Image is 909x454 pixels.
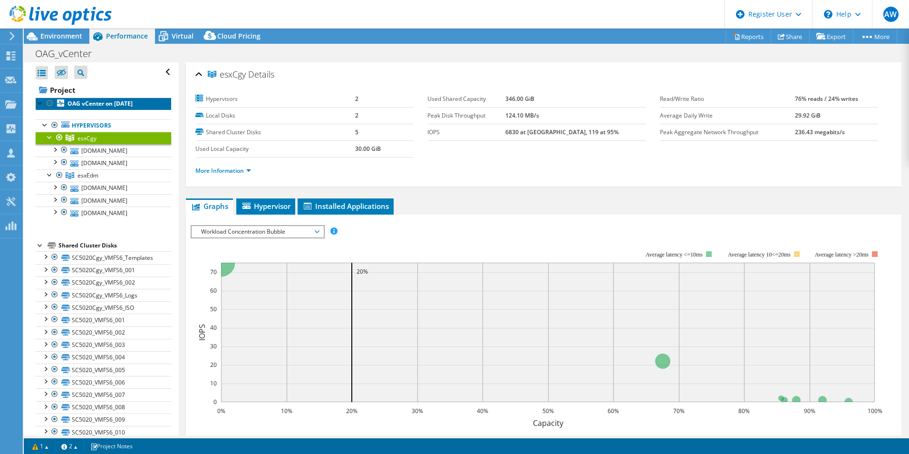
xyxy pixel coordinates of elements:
[36,119,171,132] a: Hypervisors
[542,407,554,415] text: 50%
[36,388,171,401] a: SC5020_VMFS6_007
[795,111,821,119] b: 29.92 GiB
[172,31,193,40] span: Virtual
[196,226,319,237] span: Workload Concentration Bubble
[36,207,171,219] a: [DOMAIN_NAME]
[197,324,207,341] text: IOPS
[883,7,899,22] span: AW
[346,407,358,415] text: 20%
[195,111,355,120] label: Local Disks
[195,167,251,175] a: More Information
[36,98,171,110] a: OAG vCenter on [DATE]
[771,29,810,44] a: Share
[40,31,82,40] span: Environment
[58,240,171,251] div: Shared Cluster Disks
[26,440,55,452] a: 1
[728,251,791,258] tspan: Average latency 10<=20ms
[36,364,171,376] a: SC5020_VMFS6_005
[355,95,358,103] b: 2
[36,301,171,314] a: SC5020Cgy_VMFS6_ISO
[36,289,171,301] a: SC5020Cgy_VMFS6_Logs
[36,276,171,289] a: SC5020Cgy_VMFS6_002
[36,326,171,339] a: SC5020_VMFS6_002
[77,134,97,142] span: esxCgy
[241,201,290,211] span: Hypervisor
[210,286,217,295] text: 60
[804,407,815,415] text: 90%
[36,401,171,414] a: SC5020_VMFS6_008
[505,111,539,119] b: 124.10 MB/s
[36,182,171,194] a: [DOMAIN_NAME]
[795,95,858,103] b: 76% reads / 24% writes
[36,351,171,364] a: SC5020_VMFS6_004
[31,49,106,59] h1: OAG_vCenter
[660,111,795,120] label: Average Daily Write
[795,128,845,136] b: 236.43 megabits/s
[195,144,355,154] label: Used Local Capacity
[68,99,133,108] b: OAG vCenter on [DATE]
[210,361,217,369] text: 20
[725,29,771,44] a: Reports
[191,201,228,211] span: Graphs
[477,407,488,415] text: 40%
[355,111,358,119] b: 2
[412,407,423,415] text: 30%
[505,95,534,103] b: 346.00 GiB
[36,314,171,326] a: SC5020_VMFS6_001
[427,128,505,137] label: IOPS
[195,128,355,137] label: Shared Cluster Disks
[106,31,148,40] span: Performance
[55,440,84,452] a: 2
[355,128,358,136] b: 5
[210,324,217,332] text: 40
[36,157,171,169] a: [DOMAIN_NAME]
[77,171,98,179] span: esxEdm
[815,251,869,258] text: Average latency >20ms
[809,29,853,44] a: Export
[36,169,171,182] a: esxEdm
[427,111,505,120] label: Peak Disk Throughput
[36,144,171,157] a: [DOMAIN_NAME]
[646,251,703,258] tspan: Average latency <=10ms
[673,407,685,415] text: 70%
[36,251,171,264] a: SC5020Cgy_VMFS6_Templates
[867,407,882,415] text: 100%
[36,339,171,351] a: SC5020_VMFS6_003
[248,69,274,80] span: Details
[36,132,171,144] a: esxCgy
[738,407,750,415] text: 80%
[36,414,171,426] a: SC5020_VMFS6_009
[213,398,217,406] text: 0
[532,418,563,428] text: Capacity
[217,31,261,40] span: Cloud Pricing
[660,94,795,104] label: Read/Write Ratio
[357,267,368,276] text: 20%
[217,407,225,415] text: 0%
[36,194,171,207] a: [DOMAIN_NAME]
[210,379,217,387] text: 10
[36,426,171,438] a: SC5020_VMFS6_010
[210,305,217,313] text: 50
[210,342,217,350] text: 30
[36,82,171,98] a: Project
[84,440,139,452] a: Project Notes
[427,94,505,104] label: Used Shared Capacity
[195,94,355,104] label: Hypervisors
[36,376,171,388] a: SC5020_VMFS6_006
[824,10,832,19] svg: \n
[853,29,897,44] a: More
[608,407,619,415] text: 60%
[660,128,795,137] label: Peak Aggregate Network Throughput
[281,407,292,415] text: 10%
[505,128,619,136] b: 6830 at [GEOGRAPHIC_DATA], 119 at 95%
[208,70,246,79] span: esxCgy
[36,264,171,276] a: SC5020Cgy_VMFS6_001
[210,268,217,276] text: 70
[355,145,381,153] b: 30.00 GiB
[302,201,389,211] span: Installed Applications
